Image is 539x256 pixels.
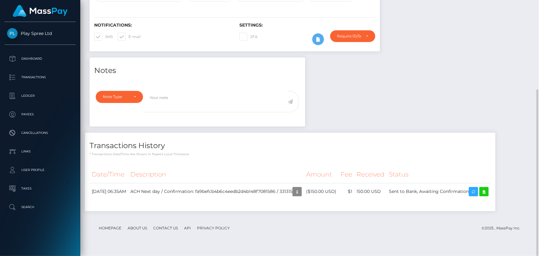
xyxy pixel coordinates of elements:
[96,223,124,233] a: Homepage
[5,107,76,122] a: Payees
[5,144,76,159] a: Links
[7,128,73,138] p: Cancellations
[7,54,73,63] p: Dashboard
[5,88,76,104] a: Ledger
[304,183,339,200] td: ($150.00 USD)
[339,183,354,200] td: $1
[90,152,491,156] p: * Transactions date/time are shown in payee's local timezone
[354,166,387,183] th: Received
[5,199,76,215] a: Search
[339,166,354,183] th: Fee
[7,165,73,175] p: User Profile
[354,183,387,200] td: 150.00 USD
[7,110,73,119] p: Payees
[482,225,525,232] div: © 2025 , MassPay Inc.
[90,183,128,200] td: [DATE] 06:35AM
[5,162,76,178] a: User Profile
[337,34,361,39] div: Require ID/Selfie Verification
[90,140,491,151] h4: Transactions History
[387,166,491,183] th: Status
[94,33,113,41] label: SMS
[94,23,230,28] h6: Notifications:
[7,147,73,156] p: Links
[182,223,193,233] a: API
[128,183,304,200] td: ACH Next day / Confirmation: fa9befcb4b6c4eedb2d4b148f7081586 / 331315
[118,33,141,41] label: E-mail
[7,203,73,212] p: Search
[90,166,128,183] th: Date/Time
[7,73,73,82] p: Transactions
[94,65,301,76] h4: Notes
[5,51,76,66] a: Dashboard
[330,30,375,42] button: Require ID/Selfie Verification
[151,223,180,233] a: Contact Us
[5,181,76,196] a: Taxes
[128,166,304,183] th: Description
[13,5,68,17] img: MassPay Logo
[103,94,129,99] div: Note Type
[304,166,339,183] th: Amount
[387,183,491,200] td: Sent to Bank, Awaiting Confirmation
[195,223,232,233] a: Privacy Policy
[239,33,258,41] label: 2FA
[5,31,76,36] span: Play Spree Ltd
[96,91,143,103] button: Note Type
[7,91,73,100] p: Ledger
[7,28,18,39] img: Play Spree Ltd
[125,223,149,233] a: About Us
[5,125,76,141] a: Cancellations
[5,70,76,85] a: Transactions
[7,184,73,193] p: Taxes
[239,23,375,28] h6: Settings:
